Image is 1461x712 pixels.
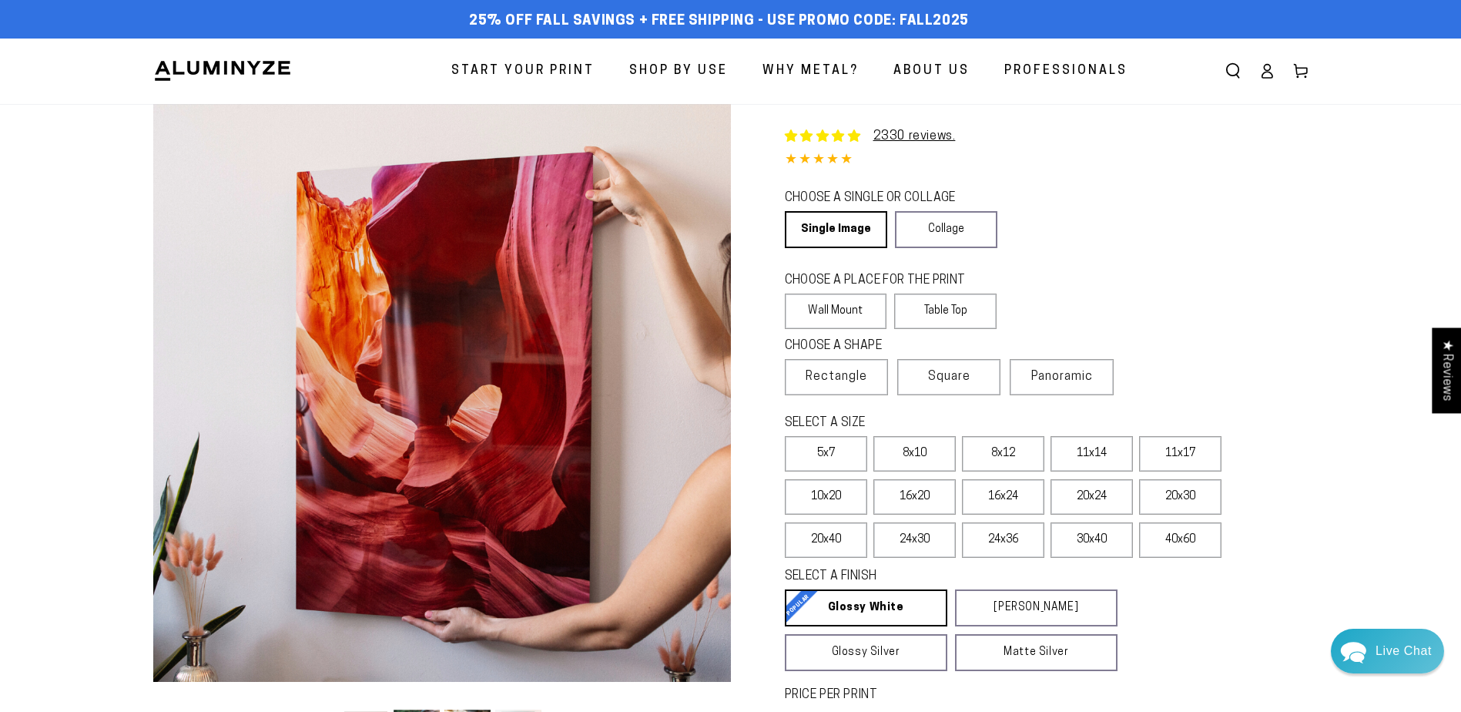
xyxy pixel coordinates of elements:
label: 20x24 [1051,479,1133,515]
span: Professionals [1004,60,1128,82]
label: 16x24 [962,479,1044,515]
label: 24x30 [873,522,956,558]
img: Aluminyze [153,59,292,82]
legend: SELECT A FINISH [785,568,1081,586]
span: Rectangle [806,368,867,386]
a: Shop By Use [618,51,739,92]
label: 8x12 [962,436,1044,472]
label: 8x10 [873,436,956,472]
label: Table Top [894,294,997,329]
legend: CHOOSE A SINGLE OR COLLAGE [785,190,983,207]
label: PRICE PER PRINT [785,687,1309,704]
a: Why Metal? [751,51,870,92]
label: 40x60 [1139,522,1221,558]
a: 2330 reviews. [873,130,956,143]
a: Glossy Silver [785,634,947,671]
div: Contact Us Directly [1376,629,1432,673]
a: [PERSON_NAME] [955,589,1118,626]
a: Professionals [993,51,1139,92]
label: 16x20 [873,479,956,515]
span: Shop By Use [629,60,728,82]
span: Panoramic [1031,371,1093,383]
label: 11x17 [1139,436,1221,472]
label: 10x20 [785,479,867,515]
a: Start Your Print [440,51,606,92]
label: 11x14 [1051,436,1133,472]
div: Click to open Judge.me floating reviews tab [1432,327,1461,413]
label: 24x36 [962,522,1044,558]
div: Chat widget toggle [1331,629,1444,673]
label: Wall Mount [785,294,887,329]
legend: SELECT A SIZE [785,415,1093,432]
a: About Us [882,51,981,92]
summary: Search our site [1216,54,1250,88]
a: Matte Silver [955,634,1118,671]
label: 20x30 [1139,479,1221,515]
span: Why Metal? [762,60,859,82]
span: Square [928,368,970,386]
div: 4.85 out of 5.0 stars [785,149,1309,172]
label: 20x40 [785,522,867,558]
a: Single Image [785,211,887,248]
a: Collage [895,211,997,248]
a: Glossy White [785,589,947,626]
label: 5x7 [785,436,867,472]
legend: CHOOSE A PLACE FOR THE PRINT [785,272,983,290]
span: 25% off FALL Savings + Free Shipping - Use Promo Code: FALL2025 [469,13,969,30]
span: About Us [893,60,970,82]
span: Start Your Print [451,60,595,82]
legend: CHOOSE A SHAPE [785,338,985,355]
label: 30x40 [1051,522,1133,558]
